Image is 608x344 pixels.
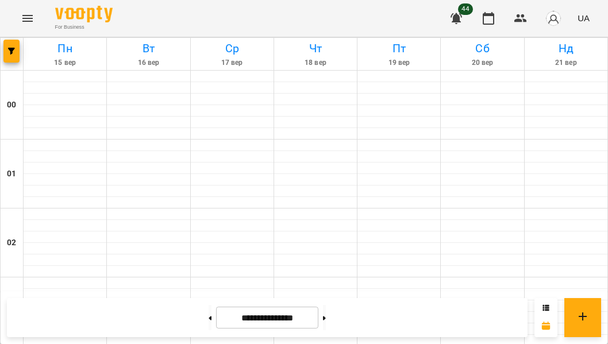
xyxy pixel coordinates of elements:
h6: 20 вер [442,57,522,68]
h6: Пн [25,40,105,57]
h6: Чт [276,40,355,57]
span: UA [578,12,590,24]
h6: Нд [526,40,606,57]
h6: 21 вер [526,57,606,68]
button: Menu [14,5,41,32]
span: 44 [458,3,473,15]
h6: 02 [7,237,16,249]
h6: Сб [442,40,522,57]
h6: Ср [193,40,272,57]
h6: Вт [109,40,188,57]
h6: 00 [7,99,16,111]
img: avatar_s.png [545,10,561,26]
button: UA [573,7,594,29]
h6: 17 вер [193,57,272,68]
h6: 16 вер [109,57,188,68]
span: For Business [55,24,113,31]
img: Voopty Logo [55,6,113,22]
h6: 01 [7,168,16,180]
h6: 18 вер [276,57,355,68]
h6: 15 вер [25,57,105,68]
h6: Пт [359,40,438,57]
h6: 19 вер [359,57,438,68]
